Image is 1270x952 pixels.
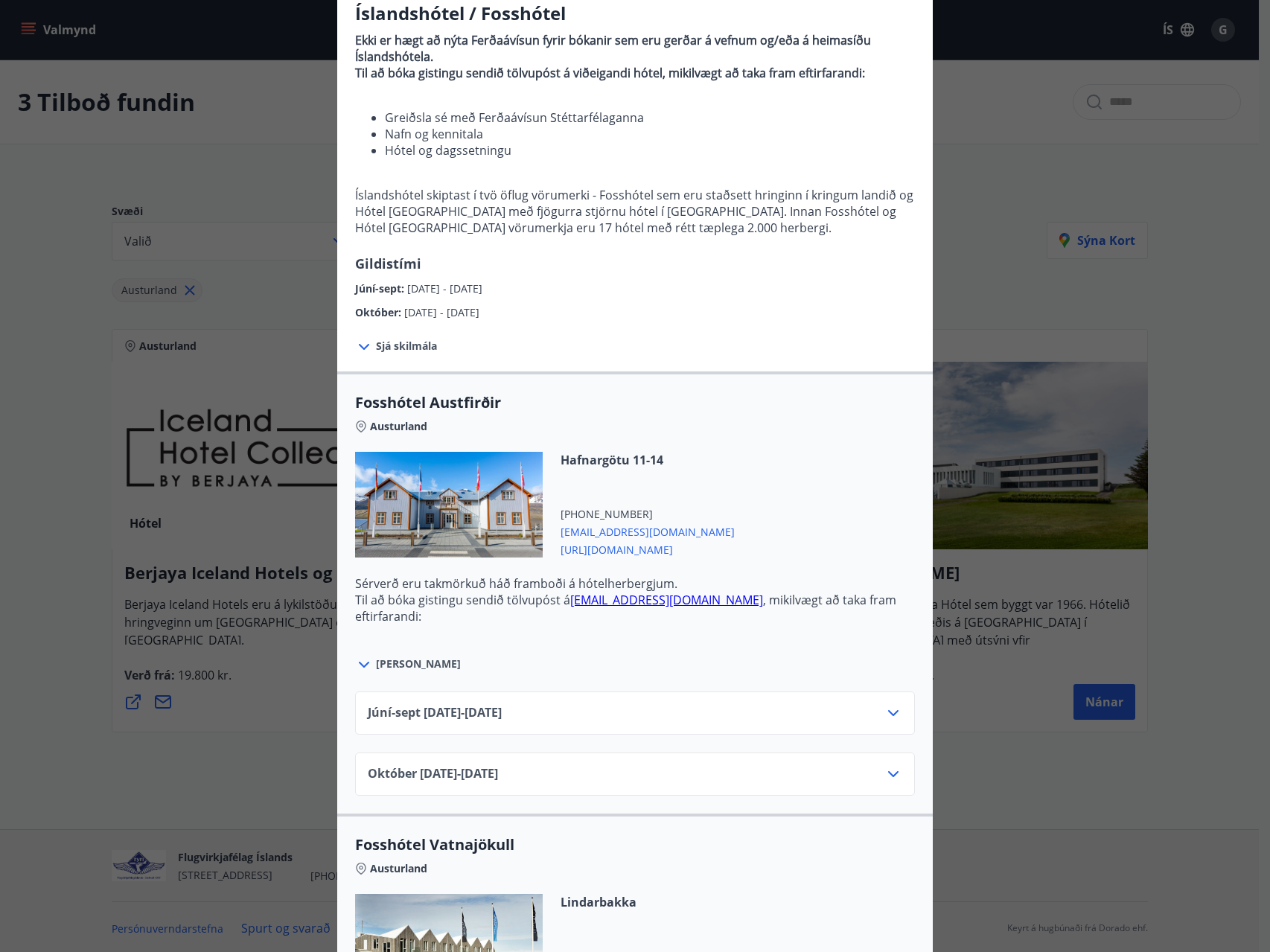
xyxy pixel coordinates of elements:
p: Íslandshótel skiptast í tvö öflug vörumerki - Fosshótel sem eru staðsett hringinn í kringum landi... [355,187,915,236]
span: [PHONE_NUMBER] [561,507,735,522]
li: Nafn og kennitala [385,126,915,142]
span: Fosshótel Austfirðir [355,392,915,413]
span: Júní-sept : [355,281,407,295]
span: Gildistími [355,255,421,272]
span: Hafnargötu 11-14 [561,452,735,468]
span: [PERSON_NAME] [376,657,461,671]
li: Greiðsla sé með Ferðaávísun Stéttarfélaganna [385,636,915,653]
span: [DATE] - [DATE] [407,281,482,295]
span: Október : [355,305,404,319]
li: Greiðsla sé með Ferðaávísun Stéttarfélaganna [385,109,915,126]
strong: Ekki er hægt að nýta Ferðaávísun fyrir bókanir sem eru gerðar á vefnum og/eða á heimasíðu Íslands... [355,32,871,65]
span: [EMAIL_ADDRESS][DOMAIN_NAME] [561,522,735,540]
a: [EMAIL_ADDRESS][DOMAIN_NAME] [570,592,763,608]
strong: Til að bóka gistingu sendið tölvupóst á viðeigandi hótel, mikilvægt að taka fram eftirfarandi: [355,65,865,81]
p: Sérverð eru takmörkuð háð framboði á hótelherbergjum. [355,575,915,592]
li: Hótel og dagssetningu [385,142,915,159]
span: Október [DATE] - [DATE] [368,765,498,783]
span: Sjá skilmála [376,339,437,354]
span: [DATE] - [DATE] [404,305,479,319]
span: Júní-sept [DATE] - [DATE] [368,704,502,722]
span: Austurland [370,419,427,434]
h3: Íslandshótel / Fosshótel [355,1,915,26]
span: [URL][DOMAIN_NAME] [561,540,735,558]
p: Til að bóka gistingu sendið tölvupóst á , mikilvægt að taka fram eftirfarandi: [355,592,915,624]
